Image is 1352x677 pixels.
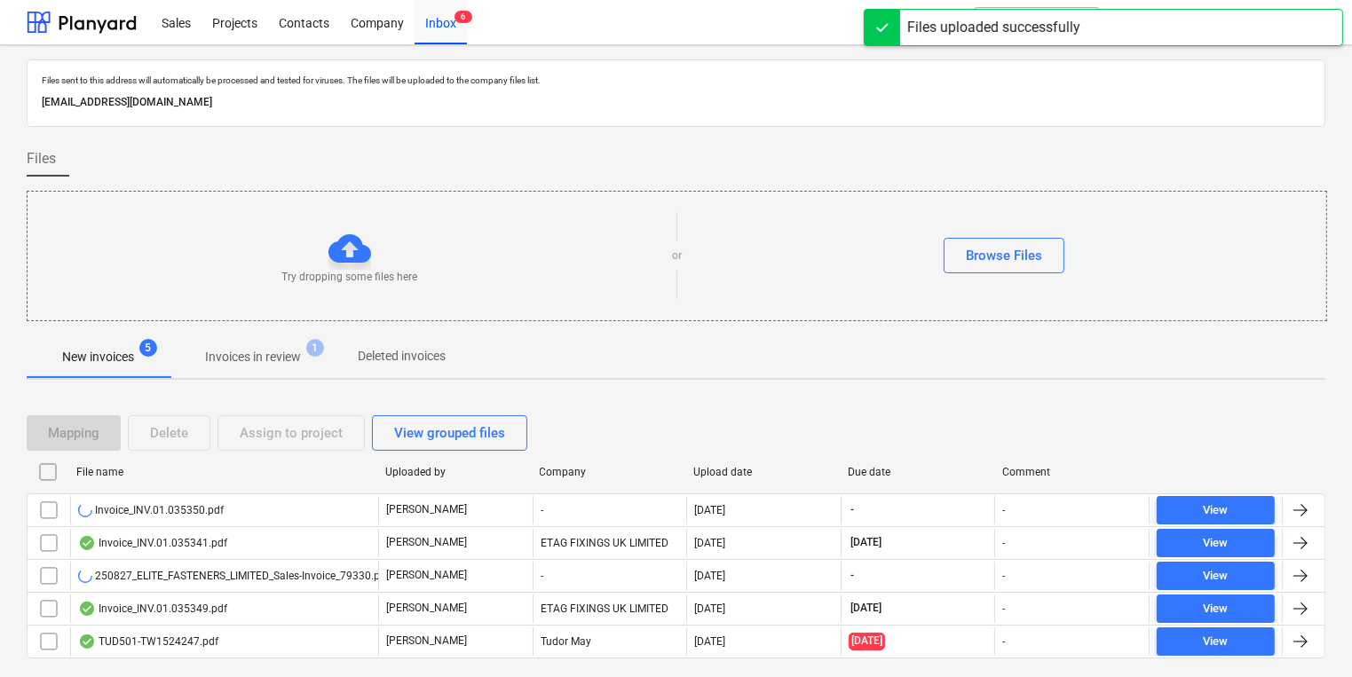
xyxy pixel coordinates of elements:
[849,568,856,583] span: -
[1204,632,1229,652] div: View
[205,348,301,366] p: Invoices in review
[1157,529,1275,557] button: View
[78,634,218,649] div: TUD501-TW1524247.pdf
[78,602,96,616] div: OCR finished
[78,503,92,517] div: OCR in progress
[694,570,725,582] div: [DATE]
[27,191,1327,321] div: Try dropping some files hereorBrowse Files
[1263,592,1352,677] iframe: Chat Widget
[1204,566,1229,586] div: View
[78,569,390,583] div: 250827_ELITE_FASTENERS_LIMITED_Sales-Invoice_79330.pdf
[78,536,96,550] div: OCR finished
[533,594,687,623] div: ETAG FIXINGS UK LIMITED
[1002,537,1005,549] div: -
[533,627,687,656] div: Tudor May
[139,339,157,357] span: 5
[386,502,467,517] p: [PERSON_NAME]
[966,244,1042,267] div: Browse Files
[672,248,682,264] p: or
[848,466,988,478] div: Due date
[1157,627,1275,656] button: View
[1002,570,1005,582] div: -
[358,347,446,366] p: Deleted invoices
[540,466,680,478] div: Company
[694,537,725,549] div: [DATE]
[1002,504,1005,516] div: -
[306,339,324,357] span: 1
[1157,562,1275,590] button: View
[693,466,834,478] div: Upload date
[42,75,1310,86] p: Files sent to this address will automatically be processed and tested for viruses. The files will...
[694,635,725,648] div: [DATE]
[78,569,92,583] div: OCR in progress
[282,270,418,285] p: Try dropping some files here
[944,238,1064,273] button: Browse Files
[394,421,505,445] div: View grouped files
[78,634,96,649] div: OCR finished
[1157,496,1275,524] button: View
[78,536,227,550] div: Invoice_INV.01.035341.pdf
[533,529,687,557] div: ETAG FIXINGS UK LIMITED
[78,503,224,517] div: Invoice_INV.01.035350.pdf
[694,602,725,615] div: [DATE]
[386,634,467,649] p: [PERSON_NAME]
[849,502,856,517] span: -
[533,496,687,524] div: -
[78,602,227,616] div: Invoice_INV.01.035349.pdf
[907,17,1080,38] div: Files uploaded successfully
[62,348,134,366] p: New invoices
[455,11,472,23] span: 6
[1204,599,1229,619] div: View
[27,148,56,169] span: Files
[385,466,526,478] div: Uploaded by
[533,562,687,590] div: -
[1204,500,1229,521] div: View
[849,535,883,550] span: [DATE]
[694,504,725,516] div: [DATE]
[386,568,467,583] p: [PERSON_NAME]
[76,466,371,478] div: File name
[1002,466,1142,478] div: Comment
[1002,635,1005,648] div: -
[372,415,527,451] button: View grouped files
[849,633,885,649] span: [DATE]
[1157,594,1275,623] button: View
[849,601,883,616] span: [DATE]
[42,93,1310,112] p: [EMAIL_ADDRESS][DOMAIN_NAME]
[386,601,467,616] p: [PERSON_NAME]
[386,535,467,550] p: [PERSON_NAME]
[1002,602,1005,615] div: -
[1204,533,1229,554] div: View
